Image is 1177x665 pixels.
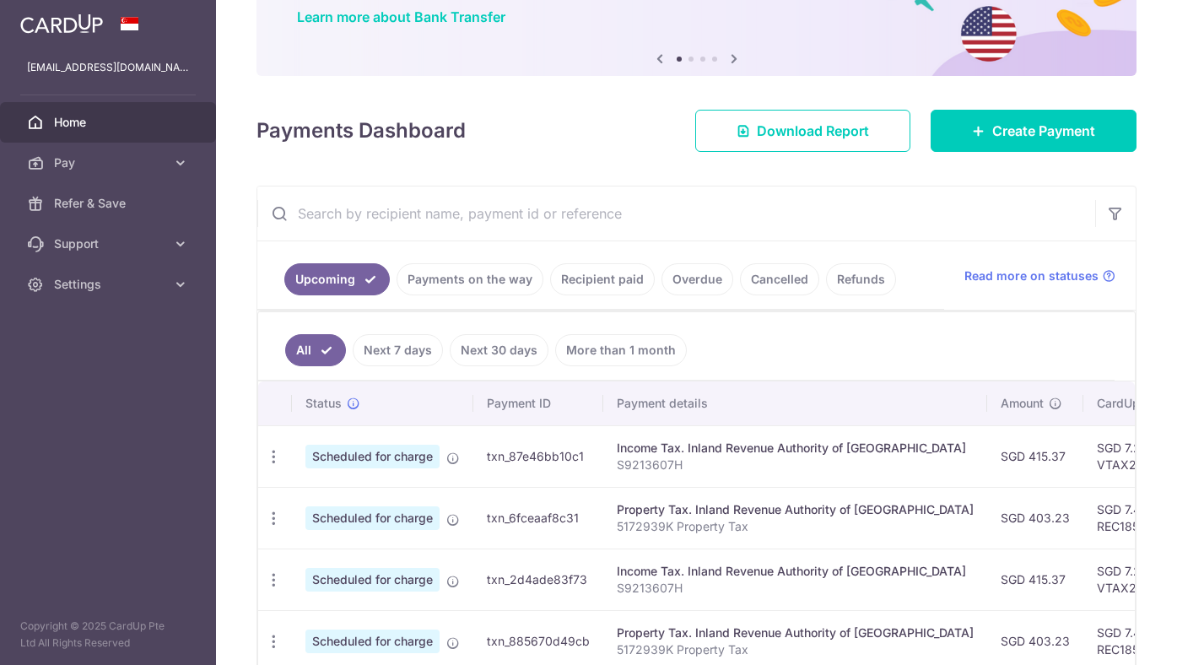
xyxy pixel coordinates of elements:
[617,518,974,535] p: 5172939K Property Tax
[617,641,974,658] p: 5172939K Property Tax
[987,425,1083,487] td: SGD 415.37
[39,12,73,27] span: Help
[305,506,440,530] span: Scheduled for charge
[757,121,869,141] span: Download Report
[1097,395,1161,412] span: CardUp fee
[603,381,987,425] th: Payment details
[740,263,819,295] a: Cancelled
[992,121,1095,141] span: Create Payment
[54,195,165,212] span: Refer & Save
[931,110,1137,152] a: Create Payment
[617,624,974,641] div: Property Tax. Inland Revenue Authority of [GEOGRAPHIC_DATA]
[617,457,974,473] p: S9213607H
[1001,395,1044,412] span: Amount
[257,187,1095,241] input: Search by recipient name, payment id or reference
[54,235,165,252] span: Support
[305,445,440,468] span: Scheduled for charge
[987,549,1083,610] td: SGD 415.37
[661,263,733,295] a: Overdue
[397,263,543,295] a: Payments on the way
[617,501,974,518] div: Property Tax. Inland Revenue Authority of [GEOGRAPHIC_DATA]
[964,268,1099,284] span: Read more on statuses
[305,630,440,653] span: Scheduled for charge
[353,334,443,366] a: Next 7 days
[695,110,910,152] a: Download Report
[54,154,165,171] span: Pay
[285,334,346,366] a: All
[284,263,390,295] a: Upcoming
[964,268,1115,284] a: Read more on statuses
[550,263,655,295] a: Recipient paid
[987,487,1083,549] td: SGD 403.23
[555,334,687,366] a: More than 1 month
[473,487,603,549] td: txn_6fceaaf8c31
[826,263,896,295] a: Refunds
[27,59,189,76] p: [EMAIL_ADDRESS][DOMAIN_NAME]
[20,14,103,34] img: CardUp
[473,381,603,425] th: Payment ID
[450,334,548,366] a: Next 30 days
[305,568,440,592] span: Scheduled for charge
[617,580,974,597] p: S9213607H
[473,549,603,610] td: txn_2d4ade83f73
[473,425,603,487] td: txn_87e46bb10c1
[54,114,165,131] span: Home
[297,8,505,25] a: Learn more about Bank Transfer
[305,395,342,412] span: Status
[617,440,974,457] div: Income Tax. Inland Revenue Authority of [GEOGRAPHIC_DATA]
[256,116,466,146] h4: Payments Dashboard
[617,563,974,580] div: Income Tax. Inland Revenue Authority of [GEOGRAPHIC_DATA]
[54,276,165,293] span: Settings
